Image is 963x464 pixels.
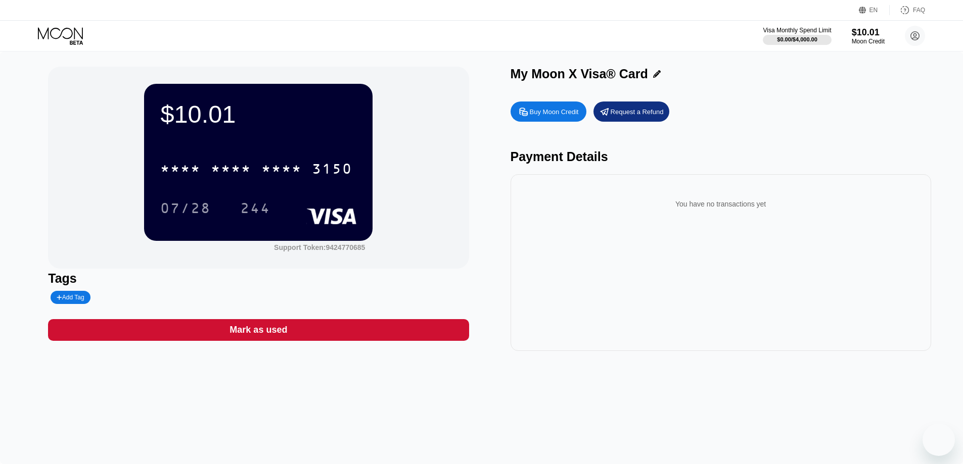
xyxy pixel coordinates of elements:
[312,162,352,178] div: 3150
[153,195,218,221] div: 07/28
[763,27,831,34] div: Visa Monthly Spend Limit
[48,271,469,286] div: Tags
[859,5,890,15] div: EN
[923,424,955,456] iframe: Кнопка запуска окна обмена сообщениями
[274,243,365,251] div: Support Token:9424770685
[593,101,669,122] div: Request a Refund
[511,149,931,164] div: Payment Details
[519,190,923,218] div: You have no transactions yet
[511,67,648,81] div: My Moon X Visa® Card
[611,108,664,116] div: Request a Refund
[274,243,365,251] div: Support Token: 9424770685
[763,27,831,45] div: Visa Monthly Spend Limit$0.00/$4,000.00
[890,5,925,15] div: FAQ
[57,294,84,301] div: Add Tag
[852,27,885,45] div: $10.01Moon Credit
[869,7,878,14] div: EN
[777,36,817,42] div: $0.00 / $4,000.00
[160,201,211,218] div: 07/28
[48,319,469,341] div: Mark as used
[530,108,579,116] div: Buy Moon Credit
[160,100,356,128] div: $10.01
[51,291,90,304] div: Add Tag
[852,27,885,38] div: $10.01
[852,38,885,45] div: Moon Credit
[233,195,278,221] div: 244
[913,7,925,14] div: FAQ
[511,101,586,122] div: Buy Moon Credit
[230,324,287,336] div: Mark as used
[240,201,270,218] div: 244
